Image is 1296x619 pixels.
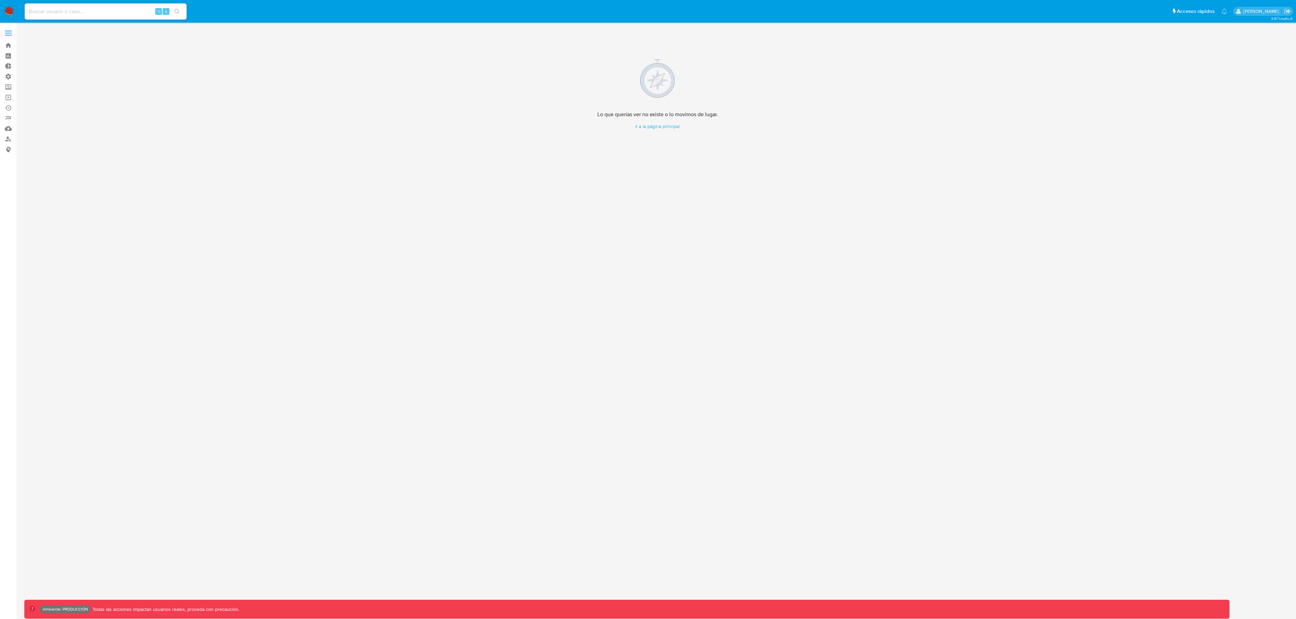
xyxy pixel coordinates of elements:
[165,8,167,15] span: s
[170,7,184,16] button: search-icon
[1243,8,1281,15] p: leandrojossue.ramirez@mercadolibre.com.co
[1284,8,1291,15] a: Salir
[1177,8,1215,15] span: Accesos rápidos
[91,606,239,613] p: Todas las acciones impactan usuarios reales, proceda con precaución.
[1221,8,1227,14] a: Notificaciones
[597,123,718,130] a: Ir a la página principal
[156,8,161,15] span: ⌥
[597,111,718,118] h4: Lo que querías ver no existe o lo movimos de lugar.
[25,7,187,16] input: Buscar usuario o caso...
[43,608,88,611] p: Ambiente: PRODUCCIÓN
